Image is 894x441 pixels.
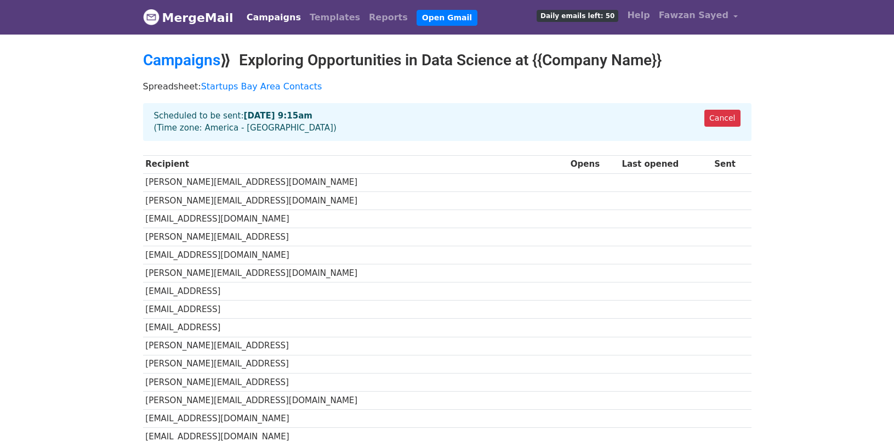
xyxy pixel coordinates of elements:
[201,81,322,92] a: Startups Bay Area Contacts
[143,155,568,173] th: Recipient
[143,282,568,301] td: [EMAIL_ADDRESS]
[242,7,305,29] a: Campaigns
[143,391,568,409] td: [PERSON_NAME][EMAIL_ADDRESS][DOMAIN_NAME]
[143,210,568,228] td: [EMAIL_ADDRESS][DOMAIN_NAME]
[143,409,568,427] td: [EMAIL_ADDRESS][DOMAIN_NAME]
[143,228,568,246] td: [PERSON_NAME][EMAIL_ADDRESS]
[143,51,220,69] a: Campaigns
[143,191,568,210] td: [PERSON_NAME][EMAIL_ADDRESS][DOMAIN_NAME]
[537,10,618,22] span: Daily emails left: 50
[143,81,751,92] p: Spreadsheet:
[143,373,568,391] td: [PERSON_NAME][EMAIL_ADDRESS]
[143,9,160,25] img: MergeMail logo
[417,10,477,26] a: Open Gmail
[659,9,728,22] span: Fawzan Sayed
[568,155,619,173] th: Opens
[143,173,568,191] td: [PERSON_NAME][EMAIL_ADDRESS][DOMAIN_NAME]
[704,110,740,127] a: Cancel
[619,155,712,173] th: Last opened
[143,355,568,373] td: [PERSON_NAME][EMAIL_ADDRESS]
[305,7,365,29] a: Templates
[143,319,568,337] td: [EMAIL_ADDRESS]
[143,51,751,70] h2: ⟫ Exploring Opportunities in Data Science at {{Company Name}}
[244,111,312,121] strong: [DATE] 9:15am
[143,6,234,29] a: MergeMail
[143,301,568,319] td: [EMAIL_ADDRESS]
[143,103,751,141] div: Scheduled to be sent: (Time zone: America - [GEOGRAPHIC_DATA])
[654,4,743,30] a: Fawzan Sayed
[143,246,568,264] td: [EMAIL_ADDRESS][DOMAIN_NAME]
[143,337,568,355] td: [PERSON_NAME][EMAIL_ADDRESS]
[623,4,654,26] a: Help
[365,7,412,29] a: Reports
[143,264,568,282] td: [PERSON_NAME][EMAIL_ADDRESS][DOMAIN_NAME]
[711,155,751,173] th: Sent
[532,4,623,26] a: Daily emails left: 50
